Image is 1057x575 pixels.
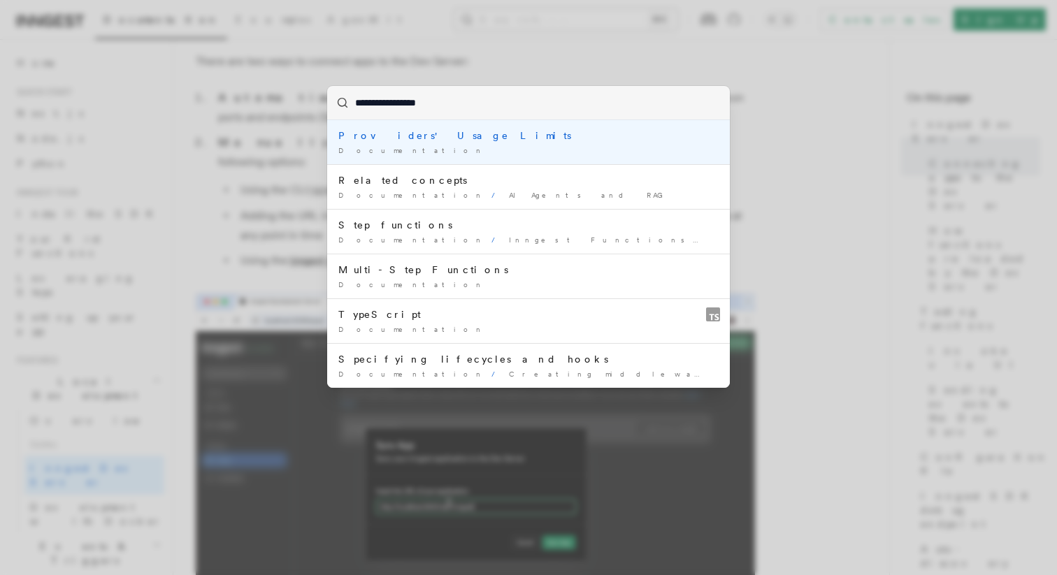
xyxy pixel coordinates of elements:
span: / [491,191,503,199]
span: Documentation [338,325,486,333]
span: Documentation [338,146,486,154]
div: Related concepts [338,173,719,187]
span: Creating middleware [509,370,720,378]
div: Multi-Step Functions [338,263,719,277]
div: TypeScript [338,307,719,321]
span: / [491,235,503,244]
span: Kinds of Inngest functions [716,235,990,244]
span: Documentation [338,280,486,289]
span: Inngest Functions [509,235,710,244]
span: / [491,370,503,378]
span: Documentation [338,191,486,199]
span: Documentation [338,235,486,244]
span: AI Agents and RAG [509,191,669,199]
div: Specifying lifecycles and hooks [338,352,719,366]
div: Providers' Usage Limits [338,129,719,143]
div: Step functions [338,218,719,232]
span: Documentation [338,370,486,378]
